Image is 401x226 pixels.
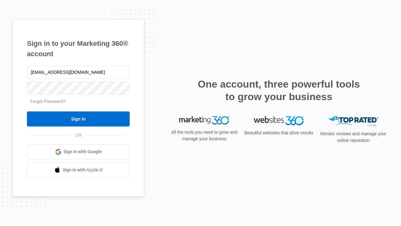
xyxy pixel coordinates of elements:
[63,167,103,173] span: Sign in with Apple Id
[30,99,66,104] a: Forgot Password?
[71,132,86,139] span: OR
[27,163,130,178] a: Sign in with Apple Id
[179,116,229,125] img: Marketing 360
[27,38,130,59] h1: Sign in to your Marketing 360® account
[27,111,130,126] input: Sign In
[318,131,388,144] p: Monitor reviews and manage your online reputation
[244,130,314,136] p: Beautiful websites that drive results
[254,116,304,125] img: Websites 360
[64,148,102,155] span: Sign in with Google
[169,129,239,142] p: All the tools you need to grow and manage your business
[328,116,378,126] img: Top Rated Local
[27,144,130,159] a: Sign in with Google
[196,78,362,103] h2: One account, three powerful tools to grow your business
[27,66,130,79] input: Email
